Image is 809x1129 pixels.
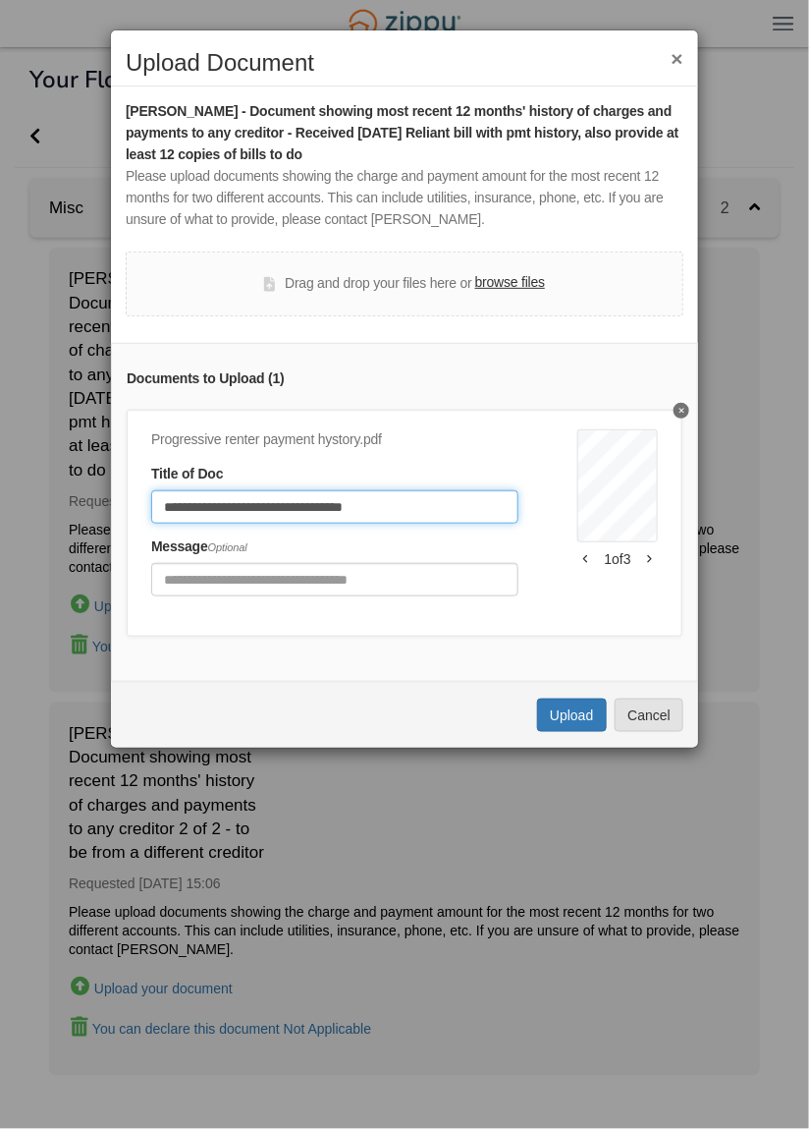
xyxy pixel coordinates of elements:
[151,429,518,451] div: Progressive renter payment hystory.pdf
[577,549,658,569] div: 1 of 3
[126,101,683,166] div: [PERSON_NAME] - Document showing most recent 12 months' history of charges and payments to any cr...
[537,699,606,732] button: Upload
[151,563,518,596] input: Include any comments on this document
[615,699,683,732] button: Cancel
[151,536,247,558] label: Message
[126,50,683,76] h2: Upload Document
[151,490,518,524] input: Document Title
[208,541,247,553] span: Optional
[475,272,545,294] label: browse files
[127,368,682,390] div: Documents to Upload ( 1 )
[151,464,223,485] label: Title of Doc
[672,48,683,69] button: ×
[674,403,689,419] button: Delete Progressive renters payment history
[264,272,545,296] div: Drag and drop your files here or
[126,166,683,231] div: Please upload documents showing the charge and payment amount for the most recent 12 months for t...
